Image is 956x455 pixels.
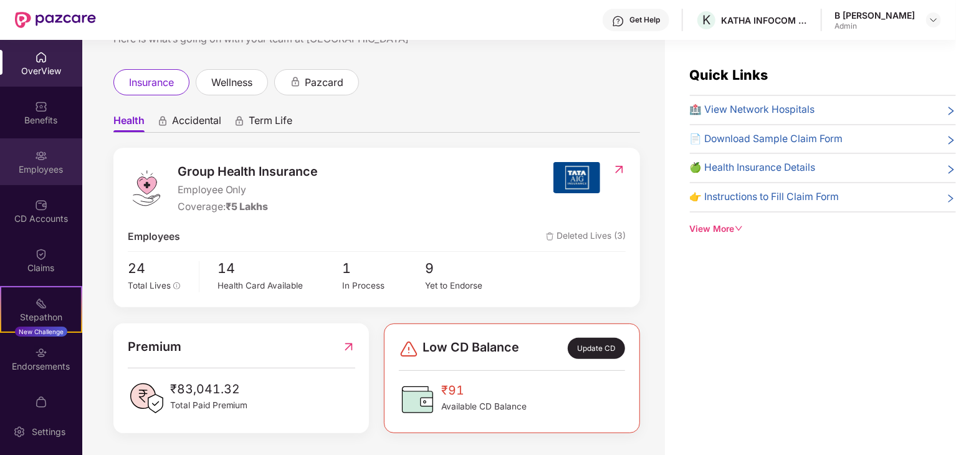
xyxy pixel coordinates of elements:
[128,170,165,207] img: logo
[15,327,67,337] div: New Challenge
[35,248,47,261] img: svg+xml;base64,PHN2ZyBpZD0iQ2xhaW0iIHhtbG5zPSJodHRwOi8vd3d3LnczLm9yZy8yMDAwL3N2ZyIgd2lkdGg9IjIwIi...
[441,381,527,400] span: ₹91
[128,280,171,290] span: Total Lives
[218,258,343,279] span: 14
[946,192,956,205] span: right
[35,396,47,408] img: svg+xml;base64,PHN2ZyBpZD0iTXlfT3JkZXJzIiBkYXRhLW5hbWU9Ik15IE9yZGVycyIgeG1sbnM9Imh0dHA6Ly93d3cudz...
[342,258,425,279] span: 1
[721,14,808,26] div: KATHA INFOCOM PRIVATE LIMITED
[172,114,221,132] span: Accidental
[690,102,815,118] span: 🏥 View Network Hospitals
[35,297,47,310] img: svg+xml;base64,PHN2ZyB4bWxucz0iaHR0cDovL3d3dy53My5vcmcvMjAwMC9zdmciIHdpZHRoPSIyMSIgaGVpZ2h0PSIyMC...
[28,426,69,438] div: Settings
[834,21,915,31] div: Admin
[690,160,816,176] span: 🍏 Health Insurance Details
[426,258,509,279] span: 9
[211,75,252,90] span: wellness
[178,183,318,198] span: Employee Only
[35,150,47,162] img: svg+xml;base64,PHN2ZyBpZD0iRW1wbG95ZWVzIiB4bWxucz0iaHR0cDovL3d3dy53My5vcmcvMjAwMC9zdmciIHdpZHRoPS...
[157,115,168,127] div: animation
[170,399,248,413] span: Total Paid Premium
[612,15,624,27] img: svg+xml;base64,PHN2ZyBpZD0iSGVscC0zMngzMiIgeG1sbnM9Imh0dHA6Ly93d3cudzMub3JnLzIwMDAvc3ZnIiB3aWR0aD...
[234,115,245,127] div: animation
[170,380,248,399] span: ₹83,041.32
[35,347,47,359] img: svg+xml;base64,PHN2ZyBpZD0iRW5kb3JzZW1lbnRzIiB4bWxucz0iaHR0cDovL3d3dy53My5vcmcvMjAwMC9zdmciIHdpZH...
[218,279,343,292] div: Health Card Available
[423,338,519,359] span: Low CD Balance
[690,223,956,236] div: View More
[35,51,47,64] img: svg+xml;base64,PHN2ZyBpZD0iSG9tZSIgeG1sbnM9Imh0dHA6Ly93d3cudzMub3JnLzIwMDAvc3ZnIiB3aWR0aD0iMjAiIG...
[226,201,269,213] span: ₹5 Lakhs
[702,12,710,27] span: K
[568,338,625,359] div: Update CD
[613,163,626,176] img: RedirectIcon
[15,12,96,28] img: New Pazcare Logo
[128,258,190,279] span: 24
[946,134,956,147] span: right
[290,76,301,87] div: animation
[946,163,956,176] span: right
[546,232,554,241] img: deleteIcon
[129,75,174,90] span: insurance
[128,380,165,417] img: PaidPremiumIcon
[441,400,527,414] span: Available CD Balance
[342,279,425,292] div: In Process
[178,199,318,215] div: Coverage:
[13,426,26,438] img: svg+xml;base64,PHN2ZyBpZD0iU2V0dGluZy0yMHgyMCIgeG1sbnM9Imh0dHA6Ly93d3cudzMub3JnLzIwMDAvc3ZnIiB3aW...
[399,381,436,418] img: CDBalanceIcon
[834,9,915,21] div: B [PERSON_NAME]
[35,100,47,113] img: svg+xml;base64,PHN2ZyBpZD0iQmVuZWZpdHMiIHhtbG5zPSJodHRwOi8vd3d3LnczLm9yZy8yMDAwL3N2ZyIgd2lkdGg9Ij...
[735,224,743,233] span: down
[946,105,956,118] span: right
[629,15,660,25] div: Get Help
[546,229,626,245] span: Deleted Lives (3)
[426,279,509,292] div: Yet to Endorse
[342,337,355,357] img: RedirectIcon
[249,114,292,132] span: Term Life
[553,162,600,193] img: insurerIcon
[690,189,839,205] span: 👉 Instructions to Fill Claim Form
[128,229,180,245] span: Employees
[305,75,343,90] span: pazcard
[690,132,843,147] span: 📄 Download Sample Claim Form
[35,199,47,211] img: svg+xml;base64,PHN2ZyBpZD0iQ0RfQWNjb3VudHMiIGRhdGEtbmFtZT0iQ0QgQWNjb3VudHMiIHhtbG5zPSJodHRwOi8vd3...
[173,282,181,290] span: info-circle
[929,15,939,25] img: svg+xml;base64,PHN2ZyBpZD0iRHJvcGRvd24tMzJ4MzIiIHhtbG5zPSJodHRwOi8vd3d3LnczLm9yZy8yMDAwL3N2ZyIgd2...
[113,114,145,132] span: Health
[1,311,81,323] div: Stepathon
[690,67,768,83] span: Quick Links
[128,337,181,357] span: Premium
[178,162,318,181] span: Group Health Insurance
[399,339,419,359] img: svg+xml;base64,PHN2ZyBpZD0iRGFuZ2VyLTMyeDMyIiB4bWxucz0iaHR0cDovL3d3dy53My5vcmcvMjAwMC9zdmciIHdpZH...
